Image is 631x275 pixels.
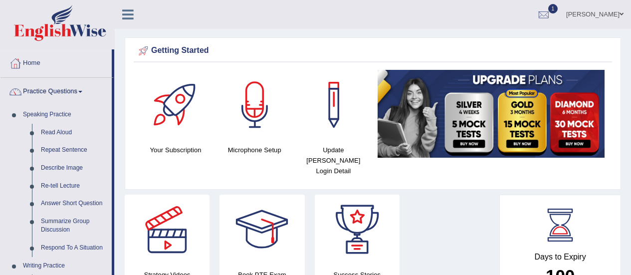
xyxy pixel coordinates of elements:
a: Speaking Practice [18,106,112,124]
a: Home [0,49,112,74]
h4: Microphone Setup [220,145,289,155]
a: Respond To A Situation [36,239,112,257]
span: 1 [548,4,558,13]
a: Answer Short Question [36,195,112,213]
a: Writing Practice [18,257,112,275]
a: Repeat Sentence [36,141,112,159]
h4: Update [PERSON_NAME] Login Detail [299,145,368,176]
a: Describe Image [36,159,112,177]
a: Read Aloud [36,124,112,142]
h4: Your Subscription [141,145,210,155]
div: Getting Started [136,43,610,58]
img: small5.jpg [378,70,605,158]
a: Practice Questions [0,78,112,103]
a: Summarize Group Discussion [36,213,112,239]
h4: Days to Expiry [511,253,610,262]
a: Re-tell Lecture [36,177,112,195]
